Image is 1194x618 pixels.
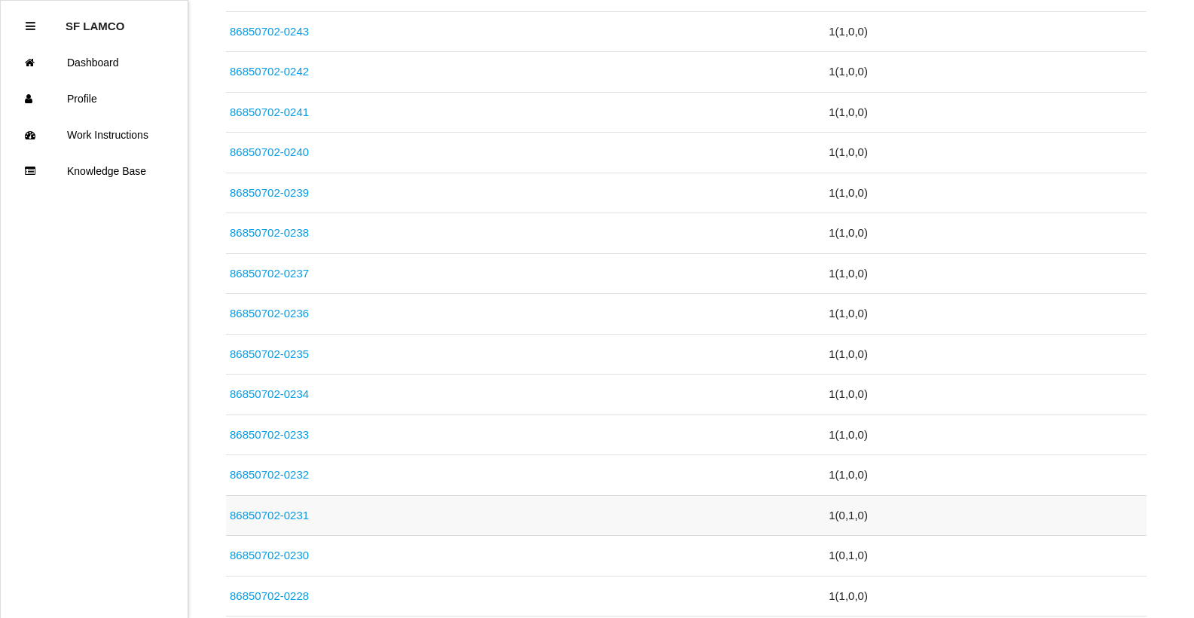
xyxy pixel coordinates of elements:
[230,106,309,118] a: 86850702-0241
[825,495,1146,536] td: 1 ( 0 , 1 , 0 )
[1,153,188,189] a: Knowledge Base
[66,8,124,32] p: SF LAMCO
[825,375,1146,415] td: 1 ( 1 , 0 , 0 )
[230,25,309,38] a: 86850702-0243
[230,307,309,320] a: 86850702-0236
[230,65,309,78] a: 86850702-0242
[230,428,309,441] a: 86850702-0233
[230,549,309,561] a: 86850702-0230
[825,536,1146,577] td: 1 ( 0 , 1 , 0 )
[825,173,1146,213] td: 1 ( 1 , 0 , 0 )
[1,117,188,153] a: Work Instructions
[825,133,1146,173] td: 1 ( 1 , 0 , 0 )
[230,347,309,360] a: 86850702-0235
[825,253,1146,294] td: 1 ( 1 , 0 , 0 )
[825,92,1146,133] td: 1 ( 1 , 0 , 0 )
[230,589,309,602] a: 86850702-0228
[230,145,309,158] a: 86850702-0240
[825,52,1146,93] td: 1 ( 1 , 0 , 0 )
[825,11,1146,52] td: 1 ( 1 , 0 , 0 )
[230,387,309,400] a: 86850702-0234
[230,267,309,280] a: 86850702-0237
[825,213,1146,254] td: 1 ( 1 , 0 , 0 )
[1,44,188,81] a: Dashboard
[825,455,1146,496] td: 1 ( 1 , 0 , 0 )
[825,415,1146,455] td: 1 ( 1 , 0 , 0 )
[26,8,35,44] div: Close
[825,294,1146,335] td: 1 ( 1 , 0 , 0 )
[230,509,309,522] a: 86850702-0231
[825,334,1146,375] td: 1 ( 1 , 0 , 0 )
[230,186,309,199] a: 86850702-0239
[230,468,309,481] a: 86850702-0232
[1,81,188,117] a: Profile
[825,576,1146,616] td: 1 ( 1 , 0 , 0 )
[230,226,309,239] a: 86850702-0238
